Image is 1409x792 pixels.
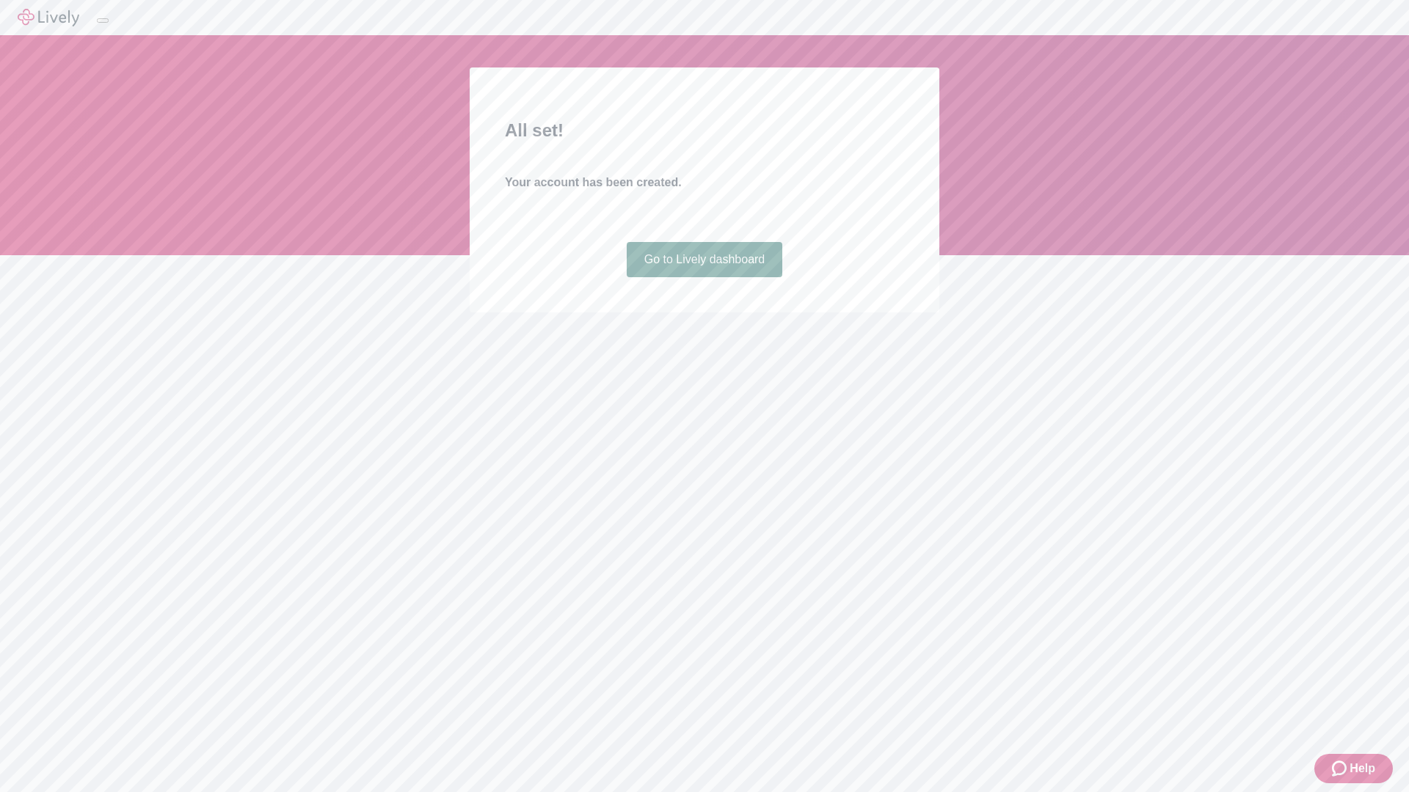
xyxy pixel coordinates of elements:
[505,174,904,191] h4: Your account has been created.
[18,9,79,26] img: Lively
[627,242,783,277] a: Go to Lively dashboard
[1332,760,1350,777] svg: Zendesk support icon
[505,117,904,144] h2: All set!
[1350,760,1375,777] span: Help
[1314,754,1393,783] button: Zendesk support iconHelp
[97,18,109,23] button: Log out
